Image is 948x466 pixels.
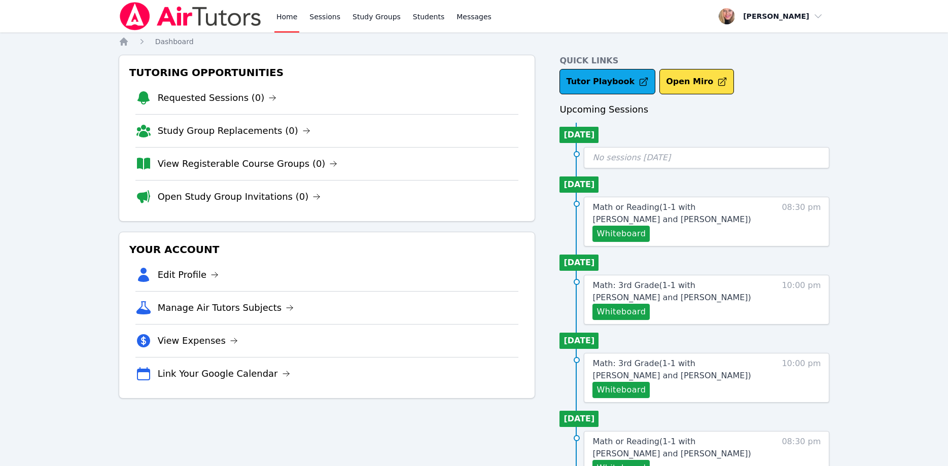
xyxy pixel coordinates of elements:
button: Whiteboard [592,304,650,320]
span: Math: 3rd Grade ( 1-1 with [PERSON_NAME] and [PERSON_NAME] ) [592,359,751,380]
a: Link Your Google Calendar [158,367,290,381]
a: Open Study Group Invitations (0) [158,190,321,204]
h3: Tutoring Opportunities [127,63,527,82]
span: 10:00 pm [782,279,821,320]
a: Manage Air Tutors Subjects [158,301,294,315]
a: Edit Profile [158,268,219,282]
a: View Registerable Course Groups (0) [158,157,338,171]
span: 08:30 pm [782,201,821,242]
button: Whiteboard [592,226,650,242]
li: [DATE] [559,127,599,143]
li: [DATE] [559,333,599,349]
a: Study Group Replacements (0) [158,124,310,138]
nav: Breadcrumb [119,37,830,47]
a: Math: 3rd Grade(1-1 with [PERSON_NAME] and [PERSON_NAME]) [592,279,763,304]
a: Requested Sessions (0) [158,91,277,105]
span: 10:00 pm [782,357,821,398]
span: Math or Reading ( 1-1 with [PERSON_NAME] and [PERSON_NAME] ) [592,202,751,224]
a: Tutor Playbook [559,69,655,94]
span: Messages [457,12,491,22]
li: [DATE] [559,176,599,193]
span: Dashboard [155,38,194,46]
h3: Your Account [127,240,527,259]
a: Math: 3rd Grade(1-1 with [PERSON_NAME] and [PERSON_NAME]) [592,357,763,382]
a: Math or Reading(1-1 with [PERSON_NAME] and [PERSON_NAME]) [592,436,763,460]
a: Dashboard [155,37,194,47]
span: No sessions [DATE] [592,153,671,162]
button: Whiteboard [592,382,650,398]
img: Air Tutors [119,2,262,30]
button: Open Miro [659,69,734,94]
a: View Expenses [158,334,238,348]
span: Math or Reading ( 1-1 with [PERSON_NAME] and [PERSON_NAME] ) [592,437,751,458]
a: Math or Reading(1-1 with [PERSON_NAME] and [PERSON_NAME]) [592,201,763,226]
span: Math: 3rd Grade ( 1-1 with [PERSON_NAME] and [PERSON_NAME] ) [592,280,751,302]
h4: Quick Links [559,55,829,67]
h3: Upcoming Sessions [559,102,829,117]
li: [DATE] [559,411,599,427]
li: [DATE] [559,255,599,271]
